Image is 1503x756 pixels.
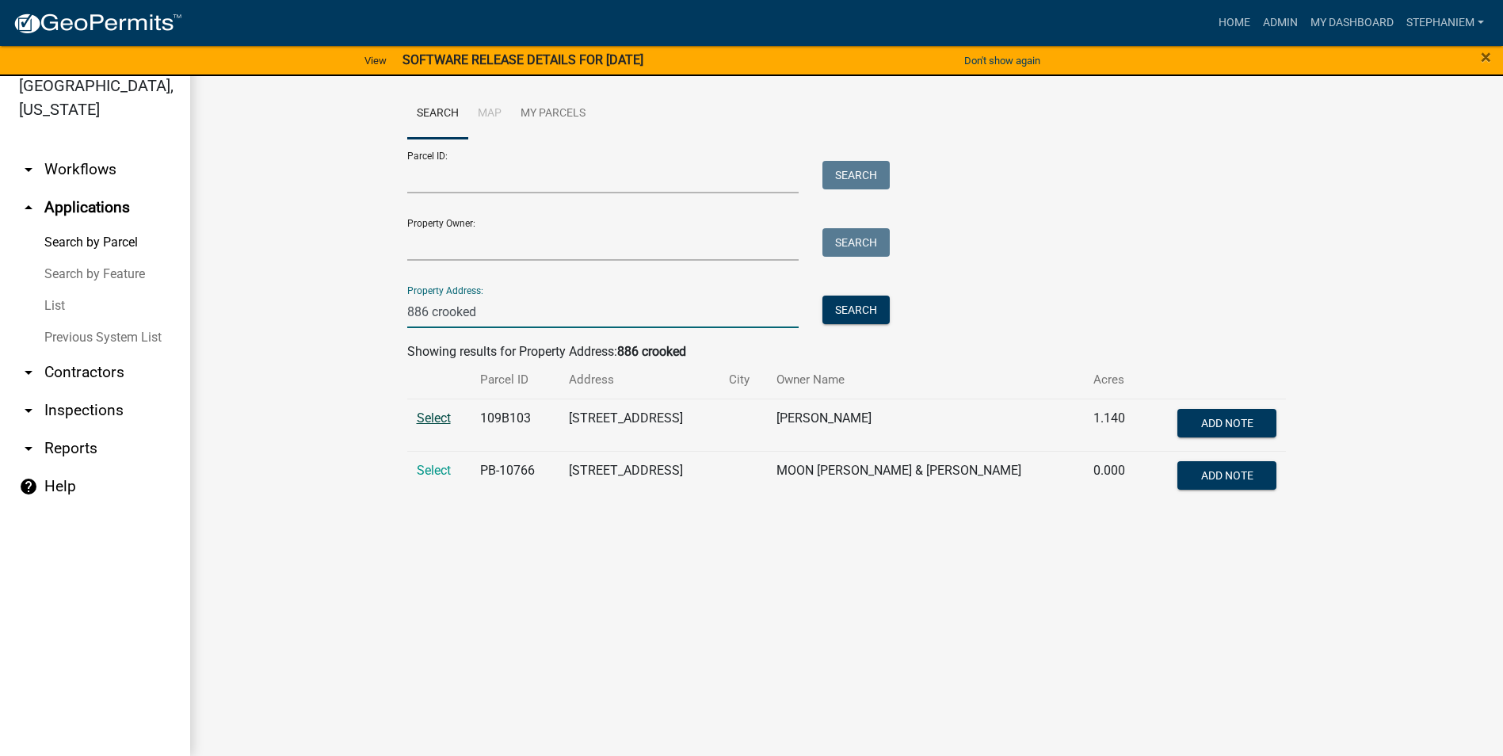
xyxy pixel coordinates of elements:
a: Select [417,463,451,478]
td: [STREET_ADDRESS] [559,399,719,451]
span: Add Note [1201,468,1253,481]
span: × [1481,46,1491,68]
td: [STREET_ADDRESS] [559,451,719,503]
a: My Parcels [511,89,595,139]
button: Don't show again [958,48,1047,74]
i: arrow_drop_up [19,198,38,217]
a: Select [417,410,451,426]
a: Home [1212,8,1257,38]
td: 109B103 [471,399,559,451]
strong: SOFTWARE RELEASE DETAILS FOR [DATE] [402,52,643,67]
a: My Dashboard [1304,8,1400,38]
i: arrow_drop_down [19,401,38,420]
button: Search [822,228,890,257]
i: help [19,477,38,496]
button: Add Note [1177,461,1276,490]
button: Search [822,161,890,189]
button: Search [822,296,890,324]
div: Showing results for Property Address: [407,342,1287,361]
i: arrow_drop_down [19,439,38,458]
th: Address [559,361,719,399]
a: StephanieM [1400,8,1490,38]
th: Acres [1084,361,1145,399]
span: Add Note [1201,416,1253,429]
a: View [358,48,393,74]
i: arrow_drop_down [19,160,38,179]
button: Close [1481,48,1491,67]
td: [PERSON_NAME] [767,399,1084,451]
th: Owner Name [767,361,1084,399]
i: arrow_drop_down [19,363,38,382]
td: PB-10766 [471,451,559,503]
td: 1.140 [1084,399,1145,451]
a: Search [407,89,468,139]
button: Add Note [1177,409,1276,437]
strong: 886 crooked [617,344,686,359]
td: 0.000 [1084,451,1145,503]
th: City [719,361,767,399]
a: Admin [1257,8,1304,38]
td: MOON [PERSON_NAME] & [PERSON_NAME] [767,451,1084,503]
th: Parcel ID [471,361,559,399]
